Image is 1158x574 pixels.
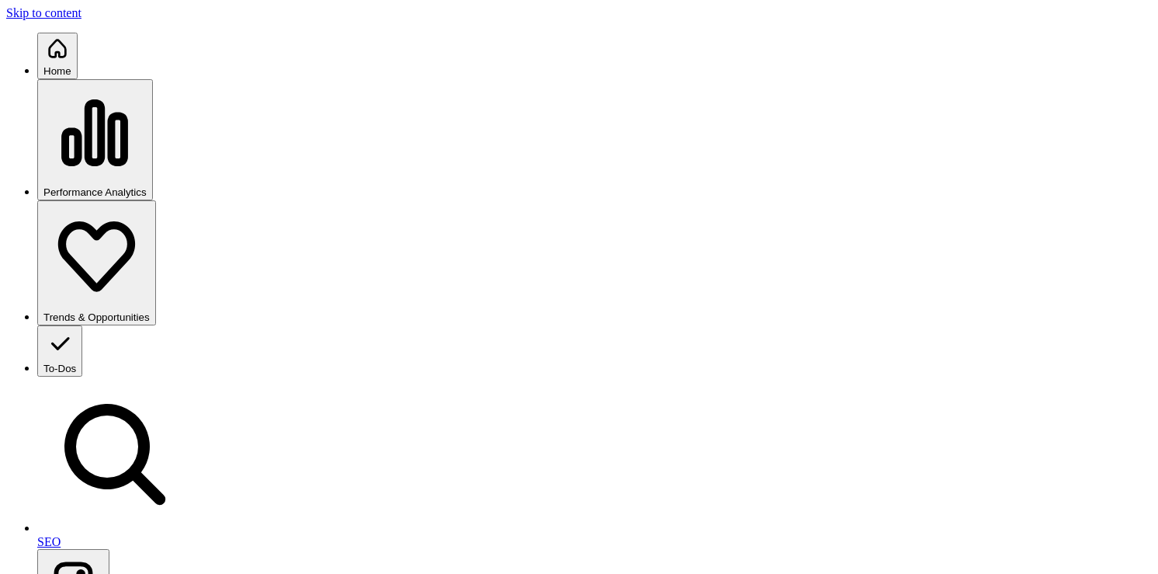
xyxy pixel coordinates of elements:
span: SEO [37,535,61,548]
button: To-Dos [37,325,82,377]
span: Trends & Opportunities [43,311,150,323]
span: Performance Analytics [43,186,147,198]
span: Home [43,65,71,77]
button: Performance Analytics [37,79,153,201]
span: To-Dos [43,363,76,374]
a: SEO [37,377,192,548]
a: Skip to content [6,6,81,19]
button: Home [37,33,78,79]
button: Trends & Opportunities [37,200,156,325]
